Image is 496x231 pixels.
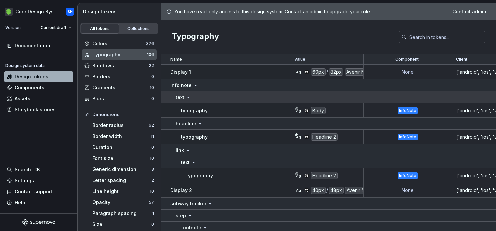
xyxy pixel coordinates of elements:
button: Current draft [38,23,75,32]
div: Storybook stories [15,106,56,113]
p: info note [170,82,192,89]
div: 106 [147,52,154,57]
div: / [326,187,328,194]
a: Duration0 [90,142,157,153]
div: Generic dimension [92,166,151,173]
div: Avenir Next [345,187,374,194]
div: 0 [151,145,154,150]
p: text [181,159,190,166]
div: Search ⌘K [15,166,40,173]
div: Help [15,199,25,206]
div: Body [311,107,326,114]
div: 10 [150,189,154,194]
p: Display 1 [170,69,191,75]
a: Design tokens [4,71,73,82]
a: Font size10 [90,153,157,164]
div: 0 [151,96,154,101]
div: Settings [15,177,34,184]
a: Components [4,82,73,93]
div: 1 [152,211,154,216]
a: Size0 [90,219,157,230]
p: typography [181,134,208,140]
div: 2 [151,178,154,183]
a: Documentation [4,40,73,51]
p: text [176,94,184,101]
div: 60px [311,68,326,76]
div: 22 [149,63,154,68]
a: Storybook stories [4,104,73,115]
a: Letter spacing2 [90,175,157,186]
p: Display 2 [170,187,192,194]
div: Ag [296,134,301,140]
button: Help [4,197,73,208]
a: Gradients10 [82,82,157,93]
div: Borders [92,73,151,80]
input: Search in tokens... [407,31,485,43]
div: 376 [146,41,154,46]
a: Generic dimension3 [90,164,157,175]
p: typography [186,172,213,179]
span: Current draft [41,25,66,30]
a: Typography106 [82,49,157,60]
div: InfoNote [398,107,418,114]
div: Blurs [92,95,151,102]
div: 0 [151,74,154,79]
div: Size [92,221,151,228]
p: step [176,212,186,219]
button: Core Design SystemSH [1,4,76,19]
div: Shadows [92,62,149,69]
button: Contact support [4,186,73,197]
div: Ag [296,69,301,75]
svg: Supernova Logo [22,219,55,226]
p: subway tracker [170,200,206,207]
div: Paragraph spacing [92,210,152,217]
a: Contact admin [448,6,491,18]
div: / [326,68,328,76]
div: Duration [92,144,151,151]
div: Contact support [15,188,52,195]
div: Opacity [92,199,149,206]
div: 0 [151,222,154,227]
img: 236da360-d76e-47e8-bd69-d9ae43f958f1.png [5,8,13,16]
div: Headline 2 [311,133,338,141]
div: 10 [150,156,154,161]
div: Assets [15,95,30,102]
div: Documentation [15,42,50,49]
div: Design system data [5,63,45,68]
button: Search ⌘K [4,164,73,175]
div: 40px [311,187,326,194]
h2: Typography [172,31,219,43]
a: Shadows22 [82,60,157,71]
div: Design tokens [15,73,48,80]
div: Ag [296,108,301,113]
a: Assets [4,93,73,104]
div: Font size [92,155,150,162]
div: Version [5,25,21,30]
div: SH [68,9,73,14]
div: 82px [329,68,343,76]
div: InfoNote [398,172,418,179]
div: 48px [329,187,344,194]
p: typography [181,107,208,114]
div: Gradients [92,84,150,91]
p: footnote [181,224,201,231]
a: Paragraph spacing1 [90,208,157,219]
p: You have read-only access to this design system. Contact an admin to upgrade your role. [174,8,371,15]
div: Colors [92,40,146,47]
div: Ag [296,173,301,178]
div: 11 [151,134,154,139]
div: All tokens [83,26,117,31]
p: Client [456,57,467,62]
p: headline [176,120,196,127]
div: Dimensions [92,111,154,118]
div: 3 [151,167,154,172]
div: Design tokens [83,8,158,15]
div: Core Design System [15,8,58,15]
div: 10 [150,85,154,90]
a: Opacity57 [90,197,157,208]
td: None [364,65,452,79]
div: Letter spacing [92,177,151,184]
td: None [364,183,452,198]
span: Contact admin [452,8,486,15]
